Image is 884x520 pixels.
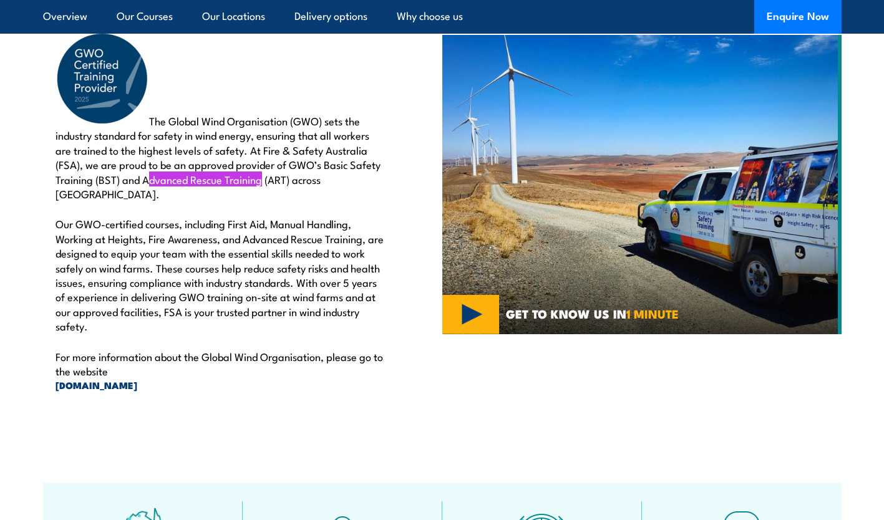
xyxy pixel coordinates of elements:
[56,349,385,392] p: For more information about the Global Wind Organisation, please go to the website
[626,304,679,322] strong: 1 MINUTE
[56,32,385,201] p: The Global Wind Organisation (GWO) sets the industry standard for safety in wind energy, ensuring...
[442,35,842,334] img: Global Wind Organisation (GWO) COURSES (3)
[56,378,385,392] a: [DOMAIN_NAME]
[506,308,679,319] span: GET TO KNOW US IN
[56,216,385,333] p: Our GWO-certified courses, including First Aid, Manual Handling, Working at Heights, Fire Awarene...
